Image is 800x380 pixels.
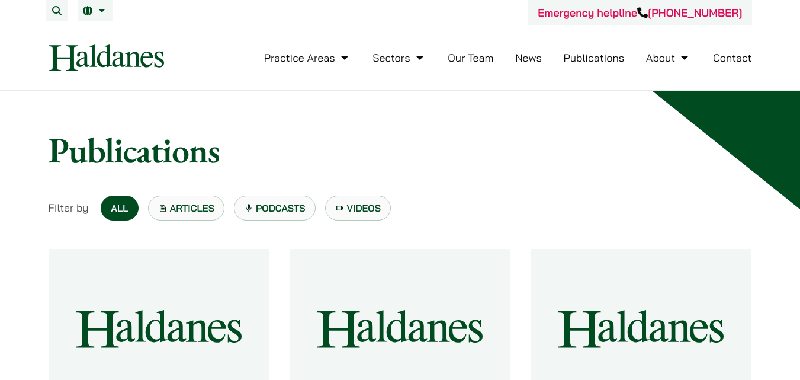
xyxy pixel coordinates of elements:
a: Sectors [372,51,426,65]
h1: Publications [49,129,752,171]
img: Logo of Haldanes [49,44,164,71]
a: Practice Areas [264,51,351,65]
a: News [515,51,542,65]
a: Our Team [448,51,493,65]
a: EN [83,6,108,15]
a: About [646,51,691,65]
a: Videos [325,196,391,221]
span: Filter by [49,200,89,216]
a: Contact [713,51,752,65]
a: Podcasts [234,196,316,221]
a: All [101,196,138,221]
a: Publications [564,51,625,65]
a: Emergency helpline[PHONE_NUMBER] [538,6,742,20]
a: Articles [148,196,225,221]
